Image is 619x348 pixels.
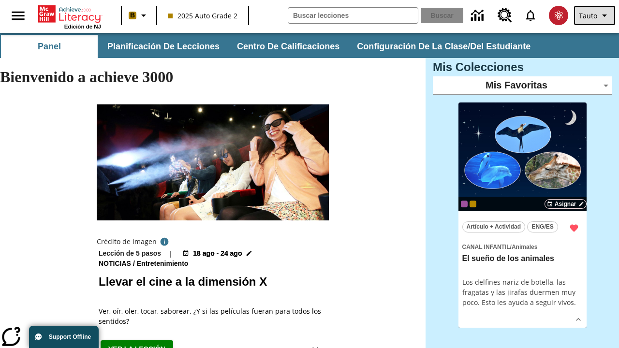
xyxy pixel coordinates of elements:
span: B [130,9,135,21]
div: lesson details [458,102,587,328]
button: Artículo + Actividad [462,221,526,232]
img: El panel situado frente a los asientos rocía con agua nebulizada al feliz público en un cine equi... [97,104,329,220]
a: Centro de información [465,2,492,29]
h3: El sueño de los animales [462,254,583,264]
button: Ver más [571,312,586,327]
span: Tauto [579,11,597,21]
div: Los delfines nariz de botella, las fragatas y las jirafas duermen muy poco. Esto les ayuda a segu... [462,277,583,307]
button: Planificación de lecciones [100,35,227,58]
p: Crédito de imagen [97,237,157,246]
button: ENG/ES [527,221,558,232]
div: Portada [38,3,101,29]
a: Notificaciones [518,3,543,28]
span: | [169,248,173,259]
button: Centro de calificaciones [229,35,347,58]
a: Centro de recursos, Se abrirá en una pestaña nueva. [492,2,518,29]
img: avatar image [549,6,568,25]
body: Máximo 600 caracteres [8,8,137,18]
span: 2025 Auto Grade 2 [168,11,237,21]
a: Portada [38,4,101,24]
div: Mis Favoritas [433,76,612,95]
h3: Mis Colecciones [433,60,612,74]
h2: Llevar el cine a la dimensión X [99,273,327,290]
span: / [510,244,512,250]
div: Ver, oír, oler, tocar, saborear. ¿Y si las películas fueran para todos los sentidos? [99,306,327,326]
span: ENG/ES [531,222,553,232]
input: Buscar campo [288,8,418,23]
span: Canal Infantil [462,244,510,250]
button: Crédito de foto: The Asahi Shimbun vía Getty Images [157,235,172,248]
button: Perfil/Configuración [574,6,615,25]
button: Configuración de la clase/del estudiante [349,35,538,58]
span: 18 ago - 24 ago [193,248,242,259]
span: Noticias [99,259,133,269]
p: Lección de 5 pasos [99,248,161,259]
button: Panel [1,35,98,58]
button: Escoja un nuevo avatar [543,3,574,28]
button: Support Offline [29,326,99,348]
button: Abrir el menú lateral [4,1,32,30]
button: Remover de Favoritas [565,219,583,237]
span: Edición de NJ [64,24,101,29]
div: OL 2025 Auto Grade 3 [461,201,468,207]
button: Asignar Elegir fechas [545,199,587,209]
span: Entretenimiento [137,259,191,269]
span: Tema: Canal Infantil/Animales [462,241,583,252]
div: New 2025 class [470,201,476,207]
button: Boost El color de la clase es anaranjado claro. Cambiar el color de la clase. [125,7,153,24]
span: / [133,260,135,267]
button: 18 ago - 24 ago Elegir fechas [180,248,254,259]
span: Support Offline [49,333,91,340]
span: Artículo + Actividad [467,222,521,232]
span: Asignar [555,200,576,208]
span: Animales [512,244,537,250]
